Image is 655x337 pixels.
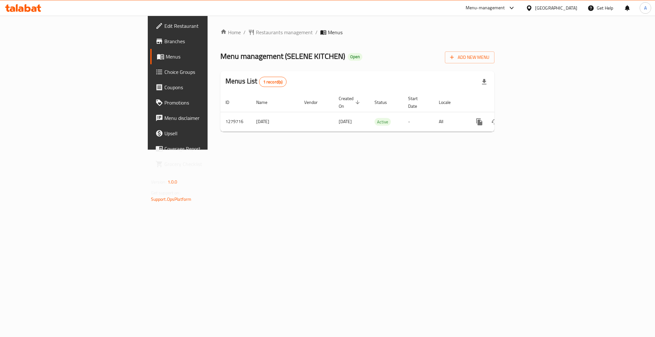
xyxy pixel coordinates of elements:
[408,95,426,110] span: Start Date
[164,114,252,122] span: Menu disclaimer
[164,129,252,137] span: Upsell
[445,51,494,63] button: Add New Menu
[251,112,299,131] td: [DATE]
[466,4,505,12] div: Menu-management
[164,22,252,30] span: Edit Restaurant
[220,28,494,36] nav: breadcrumb
[151,189,180,197] span: Get support on:
[168,178,178,186] span: 1.0.0
[375,118,391,126] span: Active
[259,79,287,85] span: 1 record(s)
[166,53,252,60] span: Menus
[535,4,577,12] div: [GEOGRAPHIC_DATA]
[434,112,467,131] td: All
[487,114,502,129] button: Change Status
[150,80,257,95] a: Coupons
[164,37,252,45] span: Branches
[150,95,257,110] a: Promotions
[339,117,352,126] span: [DATE]
[472,114,487,129] button: more
[151,178,167,186] span: Version:
[150,156,257,172] a: Grocery Checklist
[225,76,287,87] h2: Menus List
[477,74,492,90] div: Export file
[348,53,362,61] div: Open
[644,4,647,12] span: A
[450,53,489,61] span: Add New Menu
[248,28,313,36] a: Restaurants management
[375,98,395,106] span: Status
[150,64,257,80] a: Choice Groups
[256,28,313,36] span: Restaurants management
[150,126,257,141] a: Upsell
[164,145,252,153] span: Coverage Report
[151,195,192,203] a: Support.OpsPlatform
[150,34,257,49] a: Branches
[225,98,238,106] span: ID
[467,93,538,112] th: Actions
[439,98,459,106] span: Locale
[150,141,257,156] a: Coverage Report
[150,110,257,126] a: Menu disclaimer
[150,49,257,64] a: Menus
[164,160,252,168] span: Grocery Checklist
[164,99,252,106] span: Promotions
[339,95,362,110] span: Created On
[256,98,276,106] span: Name
[164,68,252,76] span: Choice Groups
[315,28,318,36] li: /
[259,77,287,87] div: Total records count
[220,49,345,63] span: Menu management ( SELENE KITCHEN )
[220,93,538,132] table: enhanced table
[164,83,252,91] span: Coupons
[403,112,434,131] td: -
[328,28,343,36] span: Menus
[348,54,362,59] span: Open
[150,18,257,34] a: Edit Restaurant
[304,98,326,106] span: Vendor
